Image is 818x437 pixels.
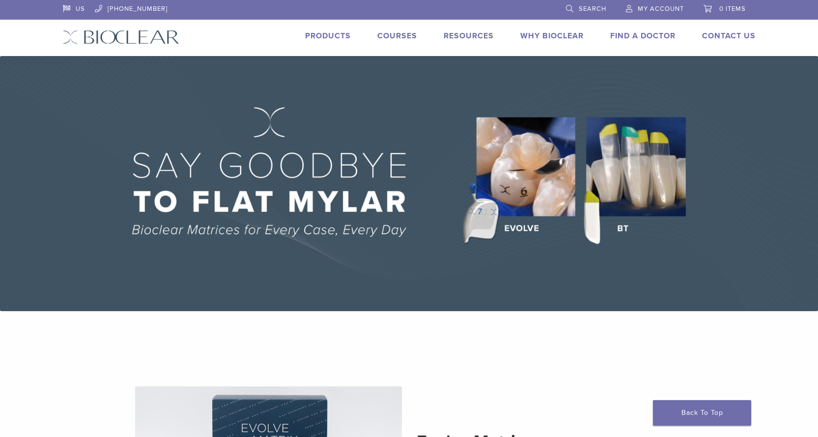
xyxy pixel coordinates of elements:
[579,5,606,13] span: Search
[377,31,417,41] a: Courses
[702,31,756,41] a: Contact Us
[63,30,179,44] img: Bioclear
[653,400,751,426] a: Back To Top
[444,31,494,41] a: Resources
[520,31,584,41] a: Why Bioclear
[719,5,746,13] span: 0 items
[610,31,676,41] a: Find A Doctor
[305,31,351,41] a: Products
[638,5,684,13] span: My Account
